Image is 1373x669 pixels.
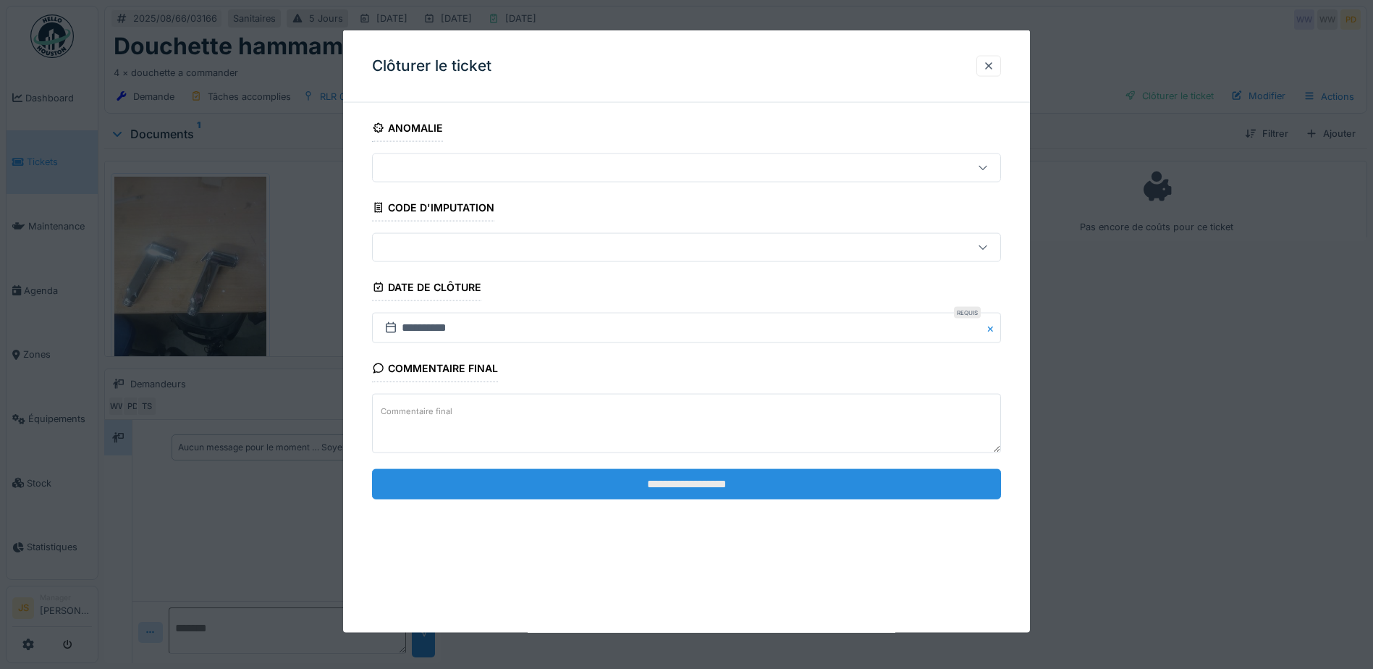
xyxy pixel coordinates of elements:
div: Code d'imputation [372,197,494,222]
div: Requis [954,307,981,319]
h3: Clôturer le ticket [372,57,491,75]
button: Close [985,313,1001,343]
div: Date de clôture [372,277,481,301]
label: Commentaire final [378,402,455,420]
div: Anomalie [372,117,443,142]
div: Commentaire final [372,358,498,382]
